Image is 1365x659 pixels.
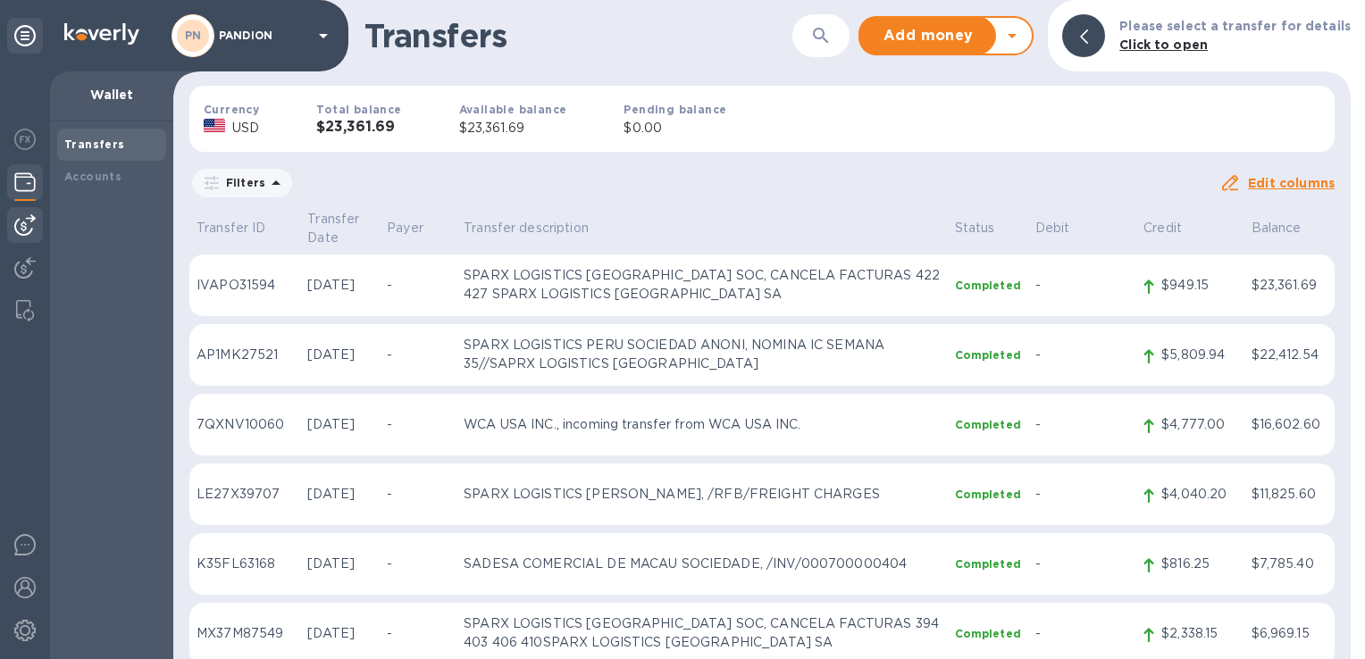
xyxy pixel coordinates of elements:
p: Completed [955,278,1021,293]
p: [DATE] [307,485,373,504]
p: - [1035,415,1129,434]
p: K35FL63168 [197,555,293,573]
p: Completed [955,417,1021,432]
p: Transfer ID [197,219,293,238]
p: Completed [955,556,1021,571]
p: - [387,415,449,434]
b: Available balance [459,103,567,116]
p: Transfer description [464,219,941,238]
p: Debit [1035,219,1129,238]
p: $816.25 [1161,555,1236,573]
p: $2,338.15 [1161,624,1236,643]
p: Completed [955,626,1021,641]
p: [DATE] [307,346,373,364]
p: $7,785.40 [1252,555,1327,573]
p: Filters [219,175,265,190]
button: Add money [860,18,996,54]
p: $4,040.20 [1161,485,1236,504]
p: Balance [1252,219,1327,238]
p: $22,412.54 [1252,346,1327,364]
p: [DATE] [307,276,373,295]
img: Foreign exchange [14,129,36,150]
p: [DATE] [307,555,373,573]
p: $0.00 [624,119,726,138]
p: Payer [387,219,449,238]
p: Status [955,219,1021,238]
p: Wallet [64,86,159,104]
img: Wallets [14,171,36,193]
b: Currency [204,103,259,116]
b: Total balance [316,103,401,116]
p: SPARX LOGISTICS [GEOGRAPHIC_DATA] SOC, CANCELA FACTURAS 422 427 SPARX LOGISTICS [GEOGRAPHIC_DATA] SA [464,266,941,304]
p: PANDION [219,29,308,42]
p: Completed [955,347,1021,363]
p: AP1MK27521 [197,346,293,364]
p: $5,809.94 [1161,346,1236,364]
p: - [1035,624,1129,643]
p: SPARX LOGISTICS [PERSON_NAME], /RFB/FREIGHT CHARGES [464,485,941,504]
p: - [1035,346,1129,364]
p: - [1035,276,1129,295]
span: Add money [875,25,982,46]
p: - [387,624,449,643]
p: LE27X39707 [197,485,293,504]
u: Edit columns [1248,176,1335,190]
b: Accounts [64,170,121,183]
p: USD [232,119,259,138]
p: $6,969.15 [1252,624,1327,643]
p: [DATE] [307,415,373,434]
p: $11,825.60 [1252,485,1327,504]
p: [DATE] [307,624,373,643]
img: Logo [64,23,139,45]
p: - [387,276,449,295]
p: - [387,555,449,573]
p: Credit [1143,219,1236,238]
b: PN [185,29,202,42]
p: WCA USA INC., incoming transfer from WCA USA INC. [464,415,941,434]
p: $949.15 [1161,276,1236,295]
p: - [387,485,449,504]
p: SPARX LOGISTICS [GEOGRAPHIC_DATA] SOC, CANCELA FACTURAS 394 403 406 410SPARX LOGISTICS [GEOGRAPHI... [464,614,941,652]
p: $4,777.00 [1161,415,1236,434]
p: $16,602.60 [1252,415,1327,434]
p: 7QXNV10060 [197,415,293,434]
p: - [1035,555,1129,573]
p: SPARX LOGISTICS PERU SOCIEDAD ANONI, NOMINA IC SEMANA 35//SAPRX LOGISTICS [GEOGRAPHIC_DATA] [464,336,941,373]
b: Click to open [1119,38,1208,52]
p: $23,361.69 [459,119,567,138]
p: - [387,346,449,364]
p: Completed [955,487,1021,502]
h3: $23,361.69 [316,119,401,136]
p: SADESA COMERCIAL DE MACAU SOCIEDADE, /INV/000700000404 [464,555,941,573]
b: Please select a transfer for details [1119,19,1351,33]
p: MX37M87549 [197,624,293,643]
p: $23,361.69 [1252,276,1327,295]
p: Transfer Date [307,210,373,247]
p: IVAPO31594 [197,276,293,295]
p: - [1035,485,1129,504]
b: Pending balance [624,103,726,116]
b: Transfers [64,138,125,151]
h1: Transfers [364,17,792,54]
